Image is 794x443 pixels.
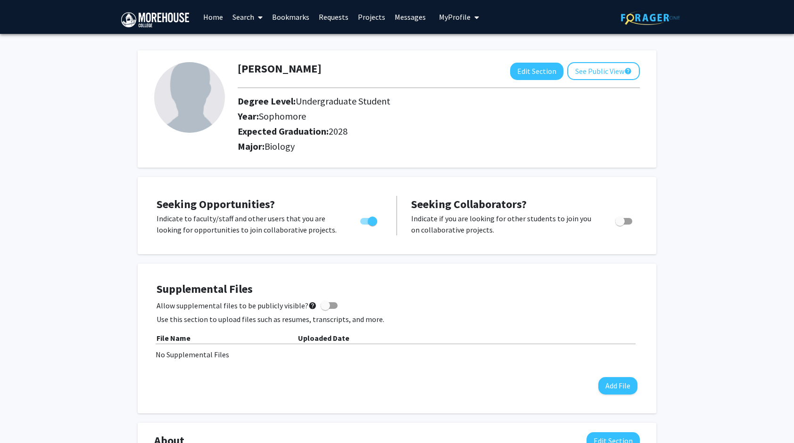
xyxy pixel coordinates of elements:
[267,0,314,33] a: Bookmarks
[612,213,637,227] div: Toggle
[238,62,322,76] h1: [PERSON_NAME]
[157,314,637,325] p: Use this section to upload files such as resumes, transcripts, and more.
[567,62,640,80] button: See Public View
[157,300,317,311] span: Allow supplemental files to be publicly visible?
[156,349,638,360] div: No Supplemental Files
[157,333,190,343] b: File Name
[298,333,349,343] b: Uploaded Date
[154,62,225,133] img: Profile Picture
[308,300,317,311] mat-icon: help
[624,65,632,77] mat-icon: help
[411,213,597,235] p: Indicate if you are looking for other students to join you on collaborative projects.
[157,197,275,211] span: Seeking Opportunities?
[238,96,597,107] h2: Degree Level:
[314,0,353,33] a: Requests
[228,0,267,33] a: Search
[157,282,637,296] h4: Supplemental Files
[356,213,382,227] div: Toggle
[510,63,563,80] button: Edit Section
[296,95,390,107] span: Undergraduate Student
[598,377,637,395] button: Add File
[121,12,189,27] img: Morehouse College Logo
[353,0,390,33] a: Projects
[329,125,347,137] span: 2028
[198,0,228,33] a: Home
[390,0,430,33] a: Messages
[439,12,471,22] span: My Profile
[238,141,640,152] h2: Major:
[157,213,342,235] p: Indicate to faculty/staff and other users that you are looking for opportunities to join collabor...
[7,401,40,436] iframe: Chat
[238,126,597,137] h2: Expected Graduation:
[411,197,527,211] span: Seeking Collaborators?
[259,110,306,122] span: Sophomore
[238,111,597,122] h2: Year:
[621,10,680,25] img: ForagerOne Logo
[265,140,295,152] span: Biology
